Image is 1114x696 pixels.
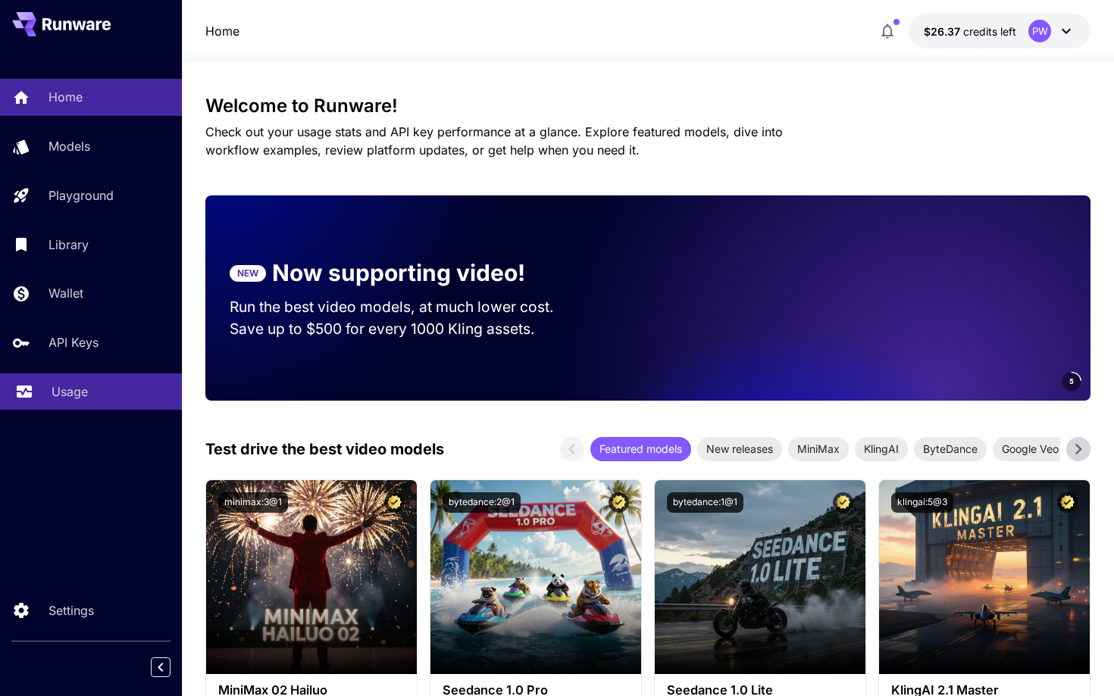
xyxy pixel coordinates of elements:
[205,438,444,460] p: Test drive the best video models
[1069,376,1074,387] span: 5
[49,601,94,620] p: Settings
[1028,20,1051,42] div: PW
[230,296,583,318] p: Run the best video models, at much lower cost.
[879,480,1090,674] img: alt
[655,480,865,674] img: alt
[49,333,99,351] p: API Keys
[609,492,629,513] button: Certified Model – Vetted for best performance and includes a commercial license.
[697,437,782,461] div: New releases
[909,14,1091,48] button: $26.36983PW
[833,492,853,513] button: Certified Model – Vetted for best performance and includes a commercial license.
[49,186,114,204] p: Playground
[590,437,691,461] div: Featured models
[667,492,743,513] button: bytedance:1@1
[151,657,171,677] button: Collapse sidebar
[205,22,239,40] nav: breadcrumb
[206,480,417,674] img: alt
[590,441,691,457] span: Featured models
[272,256,525,290] p: Now supporting video!
[49,284,83,302] p: Wallet
[205,95,1091,117] h3: Welcome to Runware!
[49,236,89,254] p: Library
[788,437,849,461] div: MiniMax
[384,492,405,513] button: Certified Model – Vetted for best performance and includes a commercial license.
[697,441,782,457] span: New releases
[993,437,1068,461] div: Google Veo
[205,124,783,158] span: Check out your usage stats and API key performance at a glance. Explore featured models, dive int...
[891,492,953,513] button: klingai:5@3
[162,654,182,681] div: Collapse sidebar
[993,441,1068,457] span: Google Veo
[237,267,258,280] p: NEW
[963,25,1016,38] span: credits left
[1057,492,1078,513] button: Certified Model – Vetted for best performance and includes a commercial license.
[855,437,908,461] div: KlingAI
[49,137,90,155] p: Models
[914,437,987,461] div: ByteDance
[855,441,908,457] span: KlingAI
[218,492,288,513] button: minimax:3@1
[52,382,88,401] p: Usage
[914,441,987,457] span: ByteDance
[443,492,521,513] button: bytedance:2@1
[924,23,1016,39] div: $26.36983
[430,480,641,674] img: alt
[788,441,849,457] span: MiniMax
[230,318,583,340] p: Save up to $500 for every 1000 Kling assets.
[924,25,963,38] span: $26.37
[205,22,239,40] a: Home
[49,88,83,106] p: Home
